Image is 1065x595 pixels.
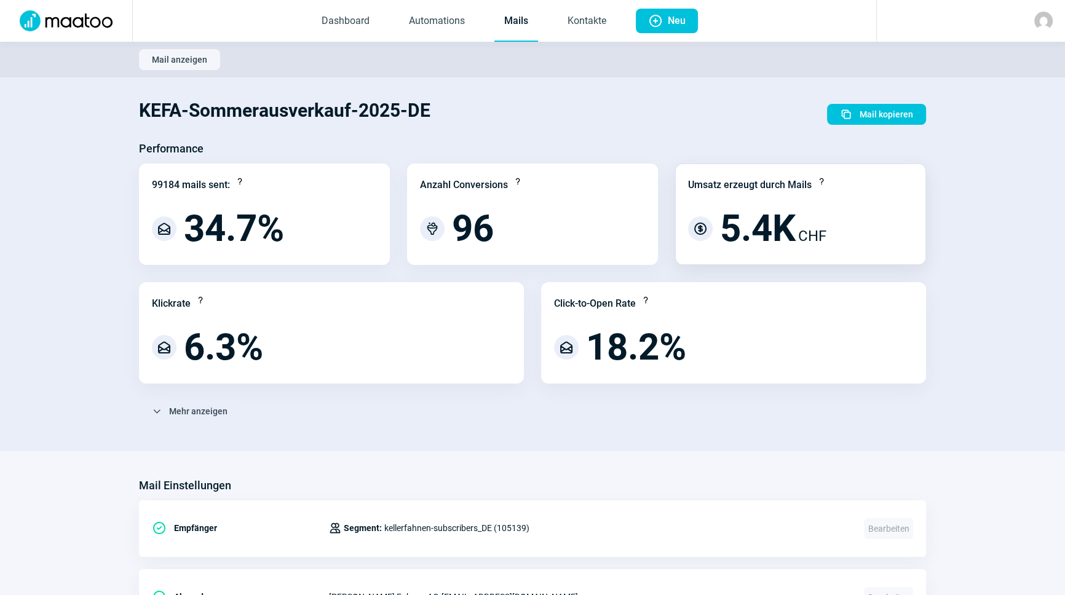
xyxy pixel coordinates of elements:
[494,1,538,42] a: Mails
[586,329,686,366] span: 18.2%
[1034,12,1053,30] img: avatar
[139,476,231,495] h3: Mail Einstellungen
[184,329,263,366] span: 6.3%
[688,178,812,192] div: Umsatz erzeugt durch Mails
[344,521,382,535] span: Segment:
[399,1,475,42] a: Automations
[312,1,379,42] a: Dashboard
[452,210,494,247] span: 96
[152,50,207,69] span: Mail anzeigen
[798,225,826,247] span: CHF
[554,296,636,311] div: Click-to-Open Rate
[668,9,686,33] span: Neu
[139,49,220,70] button: Mail anzeigen
[860,104,913,124] span: Mail kopieren
[139,90,430,132] h1: KEFA-Sommerausverkauf-2025-DE
[169,401,228,421] span: Mehr anzeigen
[139,139,204,159] h3: Performance
[827,104,926,125] button: Mail kopieren
[152,178,230,192] div: 99184 mails sent:
[139,401,240,422] button: Mehr anzeigen
[329,516,529,540] div: kellerfahnen-subscribers_DE (105139)
[184,210,284,247] span: 34.7%
[152,296,191,311] div: Klickrate
[420,178,508,192] div: Anzahl Conversions
[558,1,616,42] a: Kontakte
[720,210,796,247] span: 5.4K
[152,516,329,540] div: Empfänger
[636,9,698,33] button: Neu
[12,10,120,31] img: Logo
[864,518,913,539] span: Bearbeiten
